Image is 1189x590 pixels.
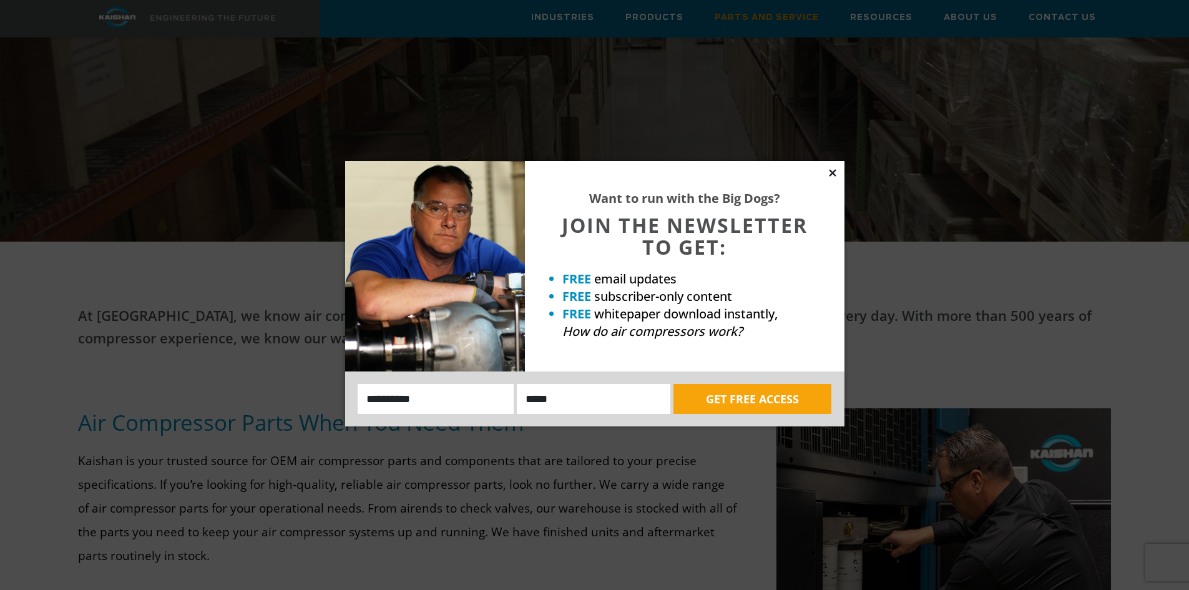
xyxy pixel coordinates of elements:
button: Close [827,167,838,179]
strong: FREE [562,305,591,322]
strong: Want to run with the Big Dogs? [589,190,780,207]
em: How do air compressors work? [562,323,743,340]
input: Name: [358,384,514,414]
input: Email [517,384,670,414]
span: subscriber-only content [594,288,732,305]
span: JOIN THE NEWSLETTER TO GET: [562,212,808,260]
strong: FREE [562,270,591,287]
strong: FREE [562,288,591,305]
button: GET FREE ACCESS [673,384,831,414]
span: email updates [594,270,677,287]
span: whitepaper download instantly, [594,305,778,322]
